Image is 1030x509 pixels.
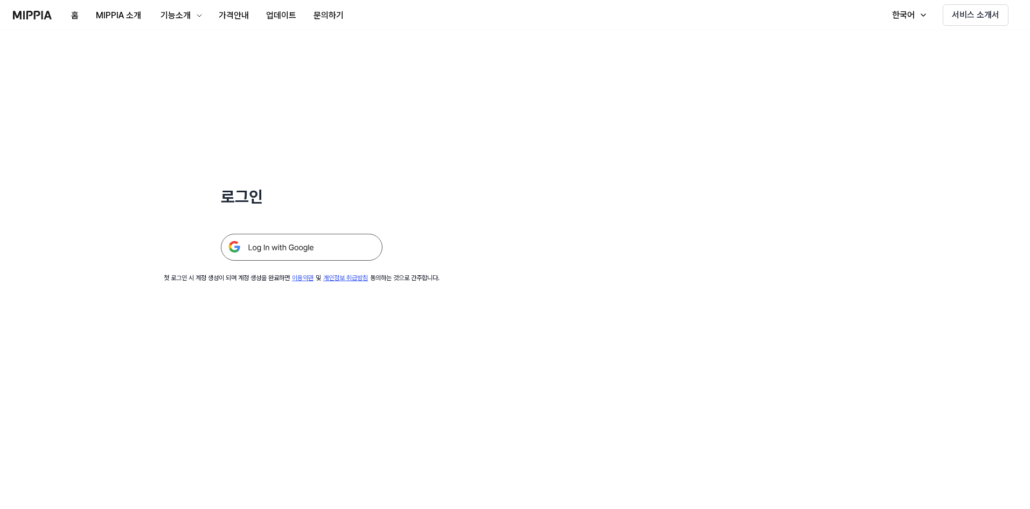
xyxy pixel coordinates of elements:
button: 가격안내 [210,5,257,26]
a: 개인정보 취급방침 [323,274,368,282]
button: MIPPIA 소개 [87,5,150,26]
a: 업데이트 [257,1,305,30]
button: 한국어 [881,4,934,26]
button: 기능소개 [150,5,210,26]
img: 구글 로그인 버튼 [221,234,382,261]
button: 문의하기 [305,5,352,26]
img: logo [13,11,52,19]
button: 업데이트 [257,5,305,26]
button: 서비스 소개서 [943,4,1008,26]
div: 한국어 [890,9,917,22]
h1: 로그인 [221,185,382,208]
div: 첫 로그인 시 계정 생성이 되며 계정 생성을 완료하면 및 동의하는 것으로 간주합니다. [164,274,440,283]
div: 기능소개 [158,9,193,22]
a: 이용약관 [292,274,314,282]
button: 홈 [62,5,87,26]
